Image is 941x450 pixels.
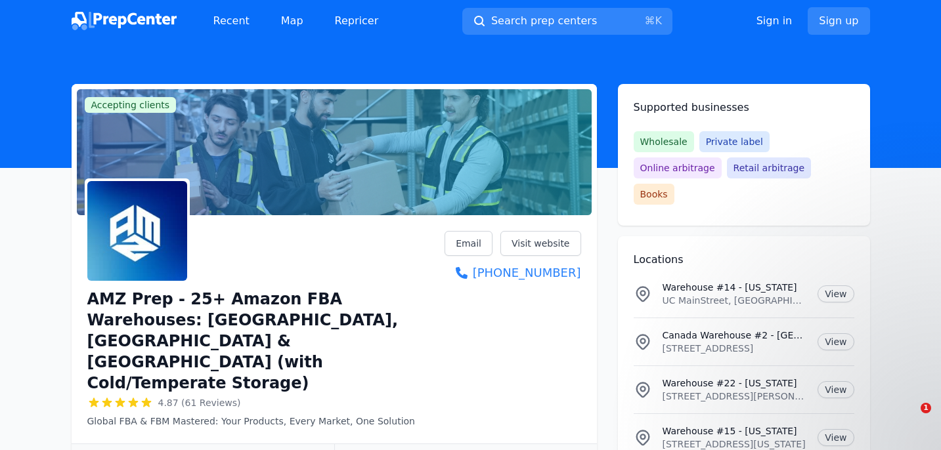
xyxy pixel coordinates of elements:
[462,8,672,35] button: Search prep centers⌘K
[894,403,925,434] iframe: Intercom live chat
[663,294,808,307] p: UC MainStreet, [GEOGRAPHIC_DATA], [GEOGRAPHIC_DATA], [US_STATE][GEOGRAPHIC_DATA], [GEOGRAPHIC_DATA]
[655,14,662,27] kbd: K
[663,390,808,403] p: [STREET_ADDRESS][PERSON_NAME][US_STATE]
[87,415,445,428] p: Global FBA & FBM Mastered: Your Products, Every Market, One Solution
[158,396,241,409] span: 4.87 (61 Reviews)
[491,13,597,29] span: Search prep centers
[445,264,580,282] a: [PHONE_NUMBER]
[699,131,770,152] span: Private label
[72,12,177,30] img: PrepCenter
[756,13,793,29] a: Sign in
[324,8,389,34] a: Repricer
[808,7,869,35] a: Sign up
[921,403,931,413] span: 1
[818,429,854,446] a: View
[87,289,445,394] h1: AMZ Prep - 25+ Amazon FBA Warehouses: [GEOGRAPHIC_DATA], [GEOGRAPHIC_DATA] & [GEOGRAPHIC_DATA] (w...
[445,231,492,256] a: Email
[634,100,854,115] h2: Supported businesses
[727,157,811,178] span: Retail arbitrage
[644,14,655,27] kbd: ⌘
[500,231,581,256] a: Visit website
[663,342,808,355] p: [STREET_ADDRESS]
[663,424,808,438] p: Warehouse #15 - [US_STATE]
[271,8,314,34] a: Map
[203,8,260,34] a: Recent
[634,131,694,152] span: Wholesale
[87,181,187,281] img: AMZ Prep - 25+ Amazon FBA Warehouses: US, Canada & UK (with Cold/Temperate Storage)
[85,97,177,113] span: Accepting clients
[634,157,722,178] span: Online arbitrage
[663,377,808,390] p: Warehouse #22 - [US_STATE]
[663,281,808,294] p: Warehouse #14 - [US_STATE]
[634,184,674,205] span: Books
[663,329,808,342] p: Canada Warehouse #2 - [GEOGRAPHIC_DATA]
[634,252,854,268] h2: Locations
